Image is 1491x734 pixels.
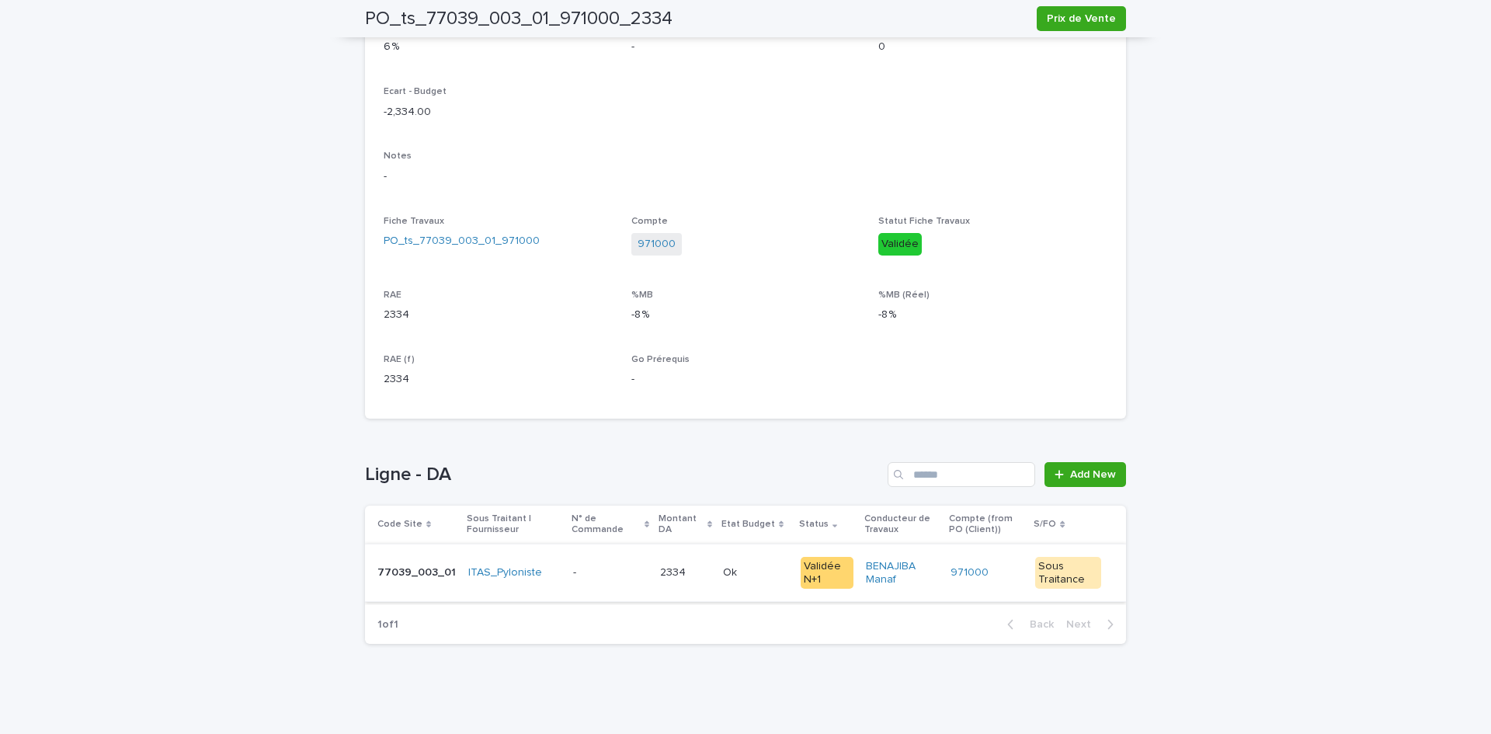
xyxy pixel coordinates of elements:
p: 0 [878,39,1107,55]
span: Statut Fiche Travaux [878,217,970,226]
span: RAE [384,290,401,300]
span: Notes [384,151,412,161]
span: Add New [1070,469,1116,480]
p: 2334 [384,307,613,323]
p: 77039_003_01 [377,563,459,579]
h1: Ligne - DA [365,464,881,486]
p: Etat Budget [721,516,775,533]
p: S/FO [1034,516,1056,533]
p: N° de Commande [572,510,640,539]
p: 2334 [384,371,613,388]
tr: 77039_003_0177039_003_01 ITAS_Pyloniste -- 23342334 OkOk Validée N+1BENAJIBA Manaf 971000 Sous Tr... [365,544,1126,602]
input: Search [888,462,1035,487]
span: Next [1066,619,1100,630]
p: - [631,39,860,55]
p: - [573,563,579,579]
p: Compte (from PO (Client)) [949,510,1025,539]
span: Go Prérequis [631,355,690,364]
span: Back [1020,619,1054,630]
p: 1 of 1 [365,606,411,644]
a: PO_ts_77039_003_01_971000 [384,233,540,249]
div: Validée [878,233,922,256]
h2: PO_ts_77039_003_01_971000_2334 [365,8,673,30]
p: Sous Traitant | Fournisseur [467,510,562,539]
p: -8 % [878,307,1107,323]
span: Compte [631,217,668,226]
div: Validée N+1 [801,557,853,590]
a: 971000 [951,566,989,579]
p: - [631,371,860,388]
span: RAE (f) [384,355,415,364]
div: Sous Traitance [1035,557,1101,590]
p: 6 % [384,39,613,55]
button: Next [1060,617,1126,631]
p: -8 % [631,307,860,323]
span: Prix de Vente [1047,11,1116,26]
p: Code Site [377,516,422,533]
a: 971000 [638,236,676,252]
span: %MB [631,290,653,300]
p: - [384,169,1107,185]
p: Ok [723,563,740,579]
button: Prix de Vente [1037,6,1126,31]
p: Montant DA [659,510,704,539]
span: Fiche Travaux [384,217,444,226]
span: %MB (Réel) [878,290,930,300]
button: Back [995,617,1060,631]
a: Add New [1044,462,1126,487]
p: Conducteur de Travaux [864,510,940,539]
p: Status [799,516,829,533]
p: 2334 [660,563,689,579]
p: -2,334.00 [384,104,613,120]
span: Ecart - Budget [384,87,447,96]
a: ITAS_Pyloniste [468,566,542,579]
a: BENAJIBA Manaf [866,560,938,586]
